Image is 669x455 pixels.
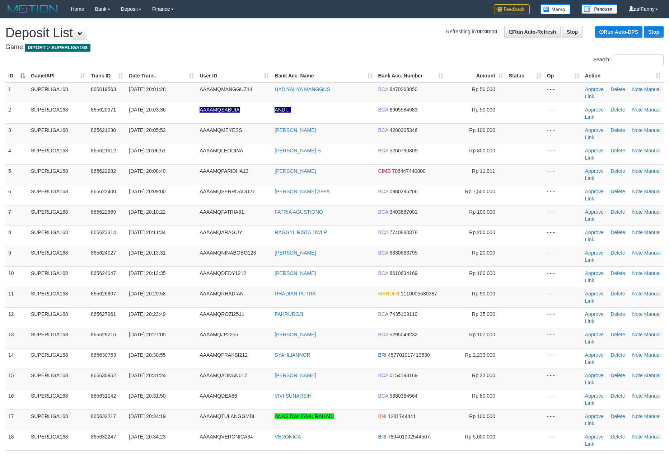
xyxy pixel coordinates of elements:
[632,352,643,358] a: Note
[275,393,312,399] a: VIVI SUNARSIH
[388,352,430,358] span: Copy 457701017413530 to clipboard
[91,209,116,215] span: 865622869
[472,393,495,399] span: Rp 80,000
[544,205,582,226] td: - - -
[585,250,604,256] a: Approve
[378,393,388,399] span: BCA
[5,123,28,144] td: 3
[5,430,28,450] td: 18
[472,168,495,174] span: Rp 11,911
[544,185,582,205] td: - - -
[275,107,291,113] a: ANDI...
[585,393,604,399] a: Approve
[28,369,88,389] td: SUPERLIGA168
[275,229,327,235] a: RAGGYL RISTA DWI P
[275,434,301,440] a: VERONICA
[582,69,664,82] th: Action: activate to sort column ascending
[197,69,272,82] th: User ID: activate to sort column ascending
[494,4,530,14] img: Feedback.jpg
[632,209,643,215] a: Note
[472,373,495,378] span: Rp 22,000
[275,352,310,358] a: SYAHLIANNOR
[585,229,604,235] a: Approve
[610,373,625,378] a: Delete
[91,373,116,378] span: 865630952
[275,148,321,153] a: [PERSON_NAME] S
[613,54,664,65] input: Search:
[632,332,643,337] a: Note
[200,86,252,92] span: AAAAMQMANGGUZ14
[585,127,661,140] a: Manual Link
[541,4,571,14] img: Button%20Memo.svg
[465,189,495,194] span: Rp 7,500,000
[5,266,28,287] td: 10
[129,291,165,297] span: [DATE] 20:20:58
[5,205,28,226] td: 7
[389,189,417,194] span: Copy 0980295206 to clipboard
[28,266,88,287] td: SUPERLIGA168
[585,311,661,324] a: Manual Link
[126,69,197,82] th: Date Trans.: activate to sort column ascending
[610,209,625,215] a: Delete
[275,270,316,276] a: [PERSON_NAME]
[28,328,88,348] td: SUPERLIGA168
[388,434,430,440] span: Copy 789401002544507 to clipboard
[378,270,388,276] span: BCA
[275,209,323,215] a: FATRIA AGUSTIONO
[375,69,446,82] th: Bank Acc. Number: activate to sort column ascending
[200,311,244,317] span: AAAAMQROZI2511
[129,352,165,358] span: [DATE] 20:30:55
[28,123,88,144] td: SUPERLIGA168
[585,86,604,92] a: Approve
[465,352,495,358] span: Rp 2,233,000
[585,229,661,242] a: Manual Link
[91,352,116,358] span: 865630763
[200,189,255,194] span: AAAAMQSERRDADU27
[610,148,625,153] a: Delete
[275,168,316,174] a: [PERSON_NAME]
[5,185,28,205] td: 6
[91,332,116,337] span: 865629216
[585,291,661,304] a: Manual Link
[585,413,661,426] a: Manual Link
[632,127,643,133] a: Note
[632,393,643,399] a: Note
[632,311,643,317] a: Note
[544,226,582,246] td: - - -
[610,107,625,113] a: Delete
[585,148,604,153] a: Approve
[632,270,643,276] a: Note
[644,26,664,38] a: Stop
[200,373,247,378] span: AAAAMQADNAN017
[477,29,497,34] strong: 00:00:10
[610,332,625,337] a: Delete
[200,413,256,419] span: AAAAMQTULANGGMBL
[91,311,116,317] span: 865627961
[610,127,625,133] a: Delete
[129,229,165,235] span: [DATE] 20:11:34
[88,69,126,82] th: Trans ID: activate to sort column ascending
[544,164,582,185] td: - - -
[275,332,316,337] a: [PERSON_NAME]
[632,250,643,256] a: Note
[544,69,582,82] th: Op: activate to sort column ascending
[5,44,664,51] h4: Game:
[378,127,388,133] span: BCA
[465,434,495,440] span: Rp 5,000,000
[544,123,582,144] td: - - -
[275,291,315,297] a: RHADIAN PUTRA
[378,229,388,235] span: BCA
[378,434,387,440] span: BRI
[91,86,116,92] span: 865619563
[585,434,661,447] a: Manual Link
[28,226,88,246] td: SUPERLIGA168
[472,311,495,317] span: Rp 35,000
[275,311,303,317] a: FAHRUROJI
[585,434,604,440] a: Approve
[91,127,116,133] span: 865621230
[378,413,387,419] span: BNI
[5,103,28,123] td: 2
[129,332,165,337] span: [DATE] 20:27:05
[5,287,28,307] td: 11
[28,348,88,369] td: SUPERLIGA168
